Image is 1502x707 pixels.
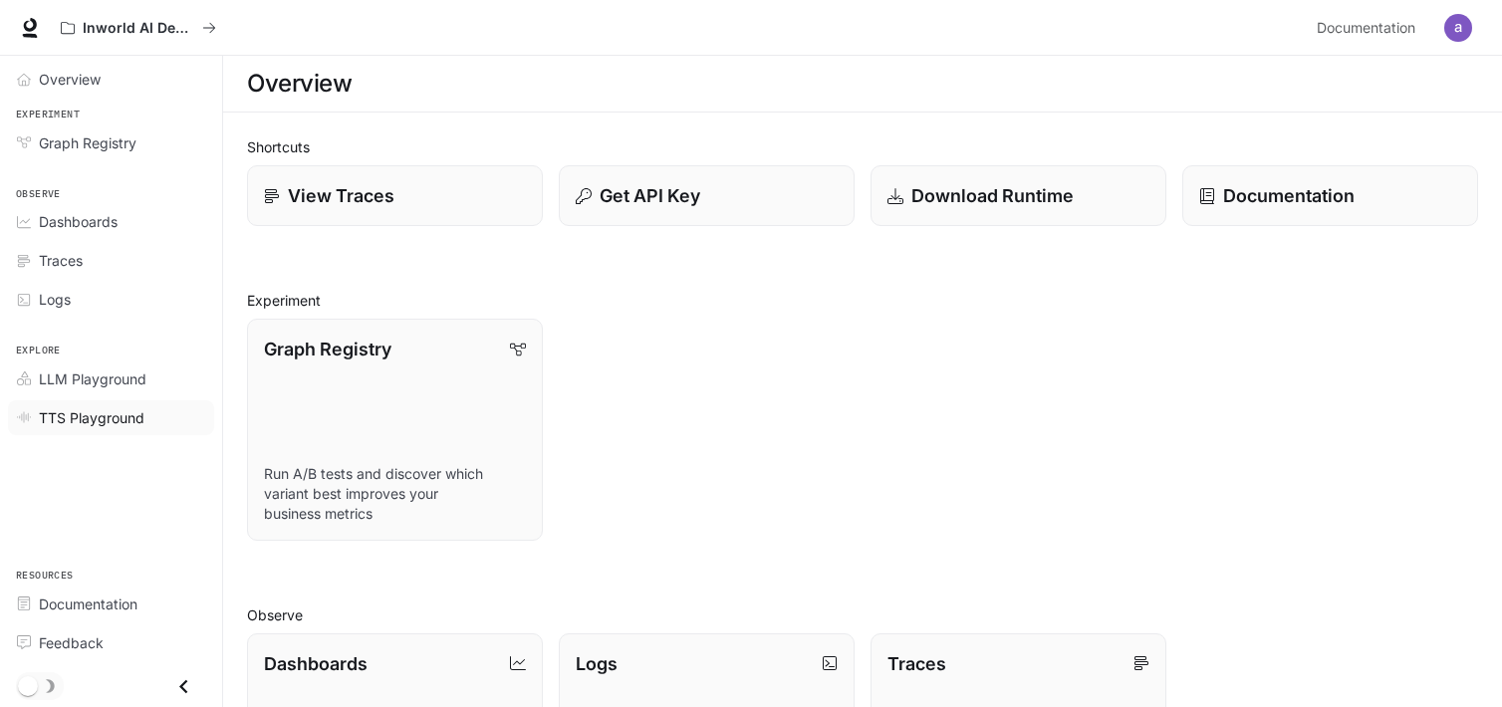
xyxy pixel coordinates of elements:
span: LLM Playground [39,368,146,389]
h2: Observe [247,604,1478,625]
p: Documentation [1223,182,1355,209]
a: LLM Playground [8,361,214,396]
h2: Experiment [247,290,1478,311]
span: Graph Registry [39,132,136,153]
img: User avatar [1444,14,1472,42]
span: Documentation [1317,16,1415,41]
p: Traces [887,650,946,677]
p: View Traces [288,182,394,209]
p: Get API Key [600,182,700,209]
p: Logs [576,650,618,677]
span: Documentation [39,593,137,614]
span: Dashboards [39,211,118,232]
button: Get API Key [559,165,855,226]
button: Close drawer [161,666,206,707]
span: Traces [39,250,83,271]
button: User avatar [1438,8,1478,48]
button: All workspaces [52,8,225,48]
a: Download Runtime [871,165,1166,226]
p: Dashboards [264,650,368,677]
a: Graph Registry [8,125,214,160]
a: Feedback [8,625,214,660]
a: Documentation [1309,8,1430,48]
a: Logs [8,282,214,317]
h2: Shortcuts [247,136,1478,157]
p: Download Runtime [911,182,1074,209]
p: Graph Registry [264,336,391,362]
a: Graph RegistryRun A/B tests and discover which variant best improves your business metrics [247,319,543,541]
a: Traces [8,243,214,278]
span: Overview [39,69,101,90]
span: Feedback [39,632,104,653]
a: View Traces [247,165,543,226]
h1: Overview [247,64,352,104]
p: Run A/B tests and discover which variant best improves your business metrics [264,464,526,524]
span: Logs [39,289,71,310]
span: Dark mode toggle [18,674,38,696]
a: Documentation [1182,165,1478,226]
a: Dashboards [8,204,214,239]
p: Inworld AI Demos [83,20,194,37]
a: Overview [8,62,214,97]
span: TTS Playground [39,407,144,428]
a: TTS Playground [8,400,214,435]
a: Documentation [8,587,214,621]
